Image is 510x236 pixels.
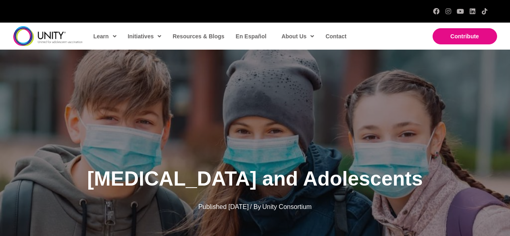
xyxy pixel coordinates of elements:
[232,27,270,46] a: En Español
[281,30,314,42] span: About Us
[250,203,261,210] span: / By
[277,27,317,46] a: About Us
[94,30,117,42] span: Learn
[198,203,249,210] span: Published [DATE]
[457,8,464,15] a: YouTube
[262,203,312,210] span: Unity Consortium
[173,33,224,40] span: Resources & Blogs
[169,27,227,46] a: Resources & Blogs
[13,26,83,46] img: unity-logo-dark
[433,8,439,15] a: Facebook
[481,8,488,15] a: TikTok
[87,167,423,190] span: [MEDICAL_DATA] and Adolescents
[469,8,476,15] a: LinkedIn
[450,33,479,40] span: Contribute
[321,27,350,46] a: Contact
[325,33,346,40] span: Contact
[445,8,452,15] a: Instagram
[128,30,162,42] span: Initiatives
[433,28,497,44] a: Contribute
[236,33,266,40] span: En Español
